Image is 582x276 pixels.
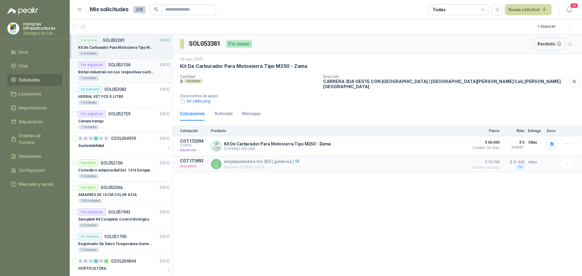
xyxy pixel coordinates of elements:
div: Actividad [215,110,232,117]
p: Precio [469,129,500,133]
a: Solicitudes [7,74,62,86]
p: SOL053381 [103,38,125,42]
p: Bisturi industrial con sus respectivas cuchillas segun muestra [78,69,154,75]
p: SOL052066 [101,185,123,190]
div: 0 [83,136,88,141]
span: Remisiones [19,153,41,160]
p: HORTICULTURA [78,266,106,271]
span: Chat [19,63,28,69]
span: $ 66.000 [469,139,500,146]
p: Descartada [180,163,207,169]
div: 0 [99,136,103,141]
div: Cotizaciones [180,110,205,117]
span: Crédito 30 días [469,146,500,150]
div: 0 [78,259,83,263]
div: Por adjudicar [78,110,106,118]
p: Entrega [528,129,543,133]
span: Configuración [19,167,45,174]
a: Licitaciones [7,88,62,100]
span: 205 [133,6,145,13]
p: GSOL004959 [111,136,136,141]
p: SOL051943 [108,210,130,214]
div: Por enviar [78,37,100,44]
div: Por adjudicar [78,208,106,216]
a: Negociaciones [7,102,62,114]
span: Inicio [19,49,28,55]
span: C: [DATE] [180,144,207,147]
p: Kit De Carburador Para Motosierra Tipo M250 - Zama [78,45,154,51]
a: Chat [7,60,62,72]
a: Adjudicación [7,116,62,128]
button: 20 [564,4,575,15]
span: Adjudicación [19,118,43,125]
p: Cotización [180,129,207,133]
p: HERBAL VET FCO X LITRO [78,94,123,100]
p: GSOL004844 [111,259,136,263]
p: 26 ago, 2025 [180,56,203,62]
div: Incluido [510,145,524,150]
p: Flete [503,129,524,133]
button: kit carbu.png [180,98,211,105]
p: Cámara trampa [78,118,103,124]
span: $ 74.700 [469,158,500,166]
h3: SOL053381 [189,39,221,48]
a: Por adjudicarSOL051943[DATE] Sanoplant Kit Completo Control Biológico3 Unidades [70,206,172,231]
div: 0 [78,136,83,141]
span: Licitaciones [19,91,41,97]
p: Registrador De Datos Temperatura Humedad Usb 32.000 Registro [78,241,154,247]
div: 4 [104,259,109,263]
img: Company Logo [211,141,221,151]
div: 3 [94,259,98,263]
div: 1 - 50 de 249 [537,22,575,32]
div: Recibido [78,184,98,191]
p: SOL052106 [101,161,123,165]
div: 0 [83,259,88,263]
div: En tránsito [78,233,102,240]
p: [DATE] [160,258,170,264]
p: Agranza ZOMAC S.A.S. [224,165,299,169]
a: Por adjudicarSOL052759[DATE] Cámara trampa1 Unidades [70,108,172,132]
a: RecibidoSOL052066[DATE] AMARRES DE 10 CM COLOR AZUL100 Unidades [70,181,172,206]
span: Solicitudes [19,77,40,83]
p: [DATE] [160,111,170,117]
button: Nueva solicitud [505,4,551,15]
div: Recibido [78,159,98,167]
p: CARRERA 2DA OESTE CON [GEOGRAPHIC_DATA] / [GEOGRAPHIC_DATA][PERSON_NAME] Cali , [PERSON_NAME][GEO... [323,79,567,89]
img: Company Logo [211,159,221,169]
a: En tránsitoSOL053083[DATE] HERBAL VET FCO X LITRO1 Unidades [70,83,172,108]
p: Dirección [323,75,567,79]
a: Manuales y ayuda [7,178,62,190]
p: Kit De Carburador Para Motosierra Tipo M250 - Zama [180,63,307,69]
p: 3 días [528,139,543,146]
p: empaquetadura ms 250 ( generica ) [224,159,299,165]
a: Configuración [7,165,62,176]
p: [DATE] [160,185,170,191]
p: SOL053104 [108,63,130,67]
p: SOL053083 [104,87,126,91]
div: Por adjudicar [78,61,106,68]
a: Por adjudicarSOL053104[DATE] Bisturi industrial con sus respectivas cuchillas segun muestra1 Unid... [70,59,172,83]
div: Fijo [516,165,524,169]
div: 0 [104,136,109,141]
div: 0 [89,259,93,263]
a: Órdenes de Compra [7,130,62,148]
p: [DATE] [160,160,170,166]
a: 0 0 0 1 0 0 GSOL004959[DATE] Sustentabilidad [78,135,171,154]
p: $ 21.420 [503,158,524,166]
img: Logo peakr [7,7,38,15]
div: 3 Unidades [78,223,99,228]
p: COFEIND ON LINE [224,146,331,151]
div: 100 Unidades [78,198,103,203]
a: Remisiones [7,151,62,162]
p: Sanoplant Kit Completo Control Biológico [78,217,149,222]
a: En tránsitoSOL051790[DATE] Registrador De Datos Temperatura Humedad Usb 32.000 Registro2 Unidades [70,231,172,255]
div: 2 Unidades [78,174,99,179]
div: Por enviar [226,40,252,48]
span: Negociaciones [19,105,47,111]
p: [DATE] [160,209,170,215]
p: COT171893 [180,158,207,163]
span: 20 [570,3,578,8]
p: SOL052759 [108,112,130,116]
span: Órdenes de Compra [19,132,57,146]
div: 1 Unidades [78,125,99,130]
